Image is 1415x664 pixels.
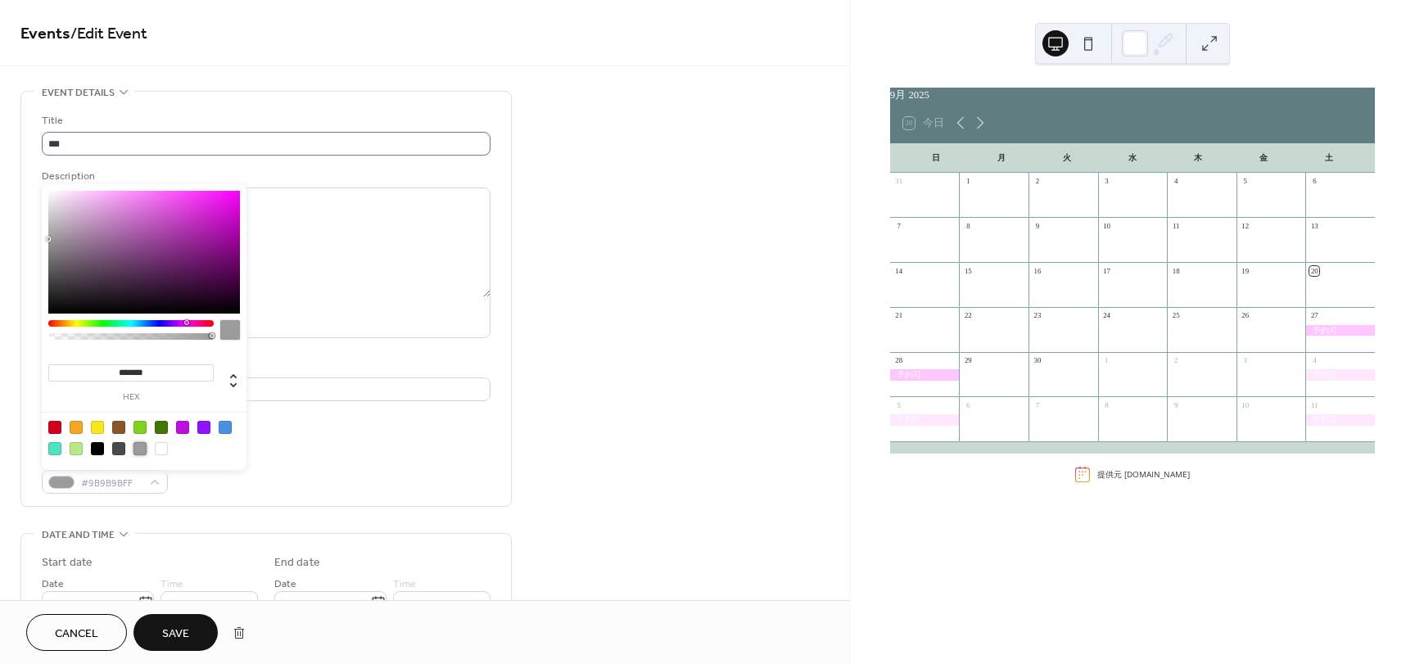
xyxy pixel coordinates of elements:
div: 9月 2025 [890,88,1375,103]
div: Title [42,112,487,129]
div: Description [42,168,487,185]
div: 12 [1241,221,1250,231]
span: Date [42,576,64,593]
div: 3 [1241,355,1250,365]
div: 予約可 [890,414,960,425]
div: 5 [894,400,904,410]
div: 16 [1033,266,1042,276]
span: Cancel [55,626,98,643]
div: 31 [894,177,904,187]
span: / Edit Event [70,18,147,50]
div: 27 [1309,311,1319,321]
div: #B8E986 [70,442,83,455]
div: #F5A623 [70,421,83,434]
div: 7 [1033,400,1042,410]
div: #4A4A4A [112,442,125,455]
div: #50E3C2 [48,442,61,455]
span: Time [160,576,183,593]
div: #9013FE [197,421,210,434]
div: 金 [1231,143,1296,173]
div: 2 [1171,355,1181,365]
div: Start date [42,554,93,571]
div: 土 [1296,143,1362,173]
div: #000000 [91,442,104,455]
div: 22 [963,311,973,321]
div: 予約可 [1305,325,1375,336]
span: Event details [42,84,115,102]
div: #BD10E0 [176,421,189,434]
div: 8 [963,221,973,231]
div: 19 [1241,266,1250,276]
div: 1 [1101,355,1111,365]
span: Date and time [42,526,115,544]
label: hex [48,393,214,402]
div: Location [42,358,487,375]
div: 水 [1100,143,1165,173]
div: 30 [1033,355,1042,365]
div: 7 [894,221,904,231]
div: 2 [1033,177,1042,187]
div: #9B9B9B [133,442,147,455]
div: 10 [1101,221,1111,231]
div: #8B572A [112,421,125,434]
div: 18 [1171,266,1181,276]
div: 25 [1171,311,1181,321]
div: #FFFFFF [155,442,168,455]
div: 予約可 [1305,414,1375,425]
div: #4A90E2 [219,421,232,434]
div: 9 [1033,221,1042,231]
div: 8 [1101,400,1111,410]
a: [DOMAIN_NAME] [1124,468,1190,480]
div: 日 [903,143,969,173]
div: 24 [1101,311,1111,321]
span: #9B9B9BFF [81,475,142,492]
div: 提供元 [1097,468,1190,481]
div: #417505 [155,421,168,434]
div: #F8E71C [91,421,104,434]
a: Events [20,18,70,50]
div: 17 [1101,266,1111,276]
div: #7ED321 [133,421,147,434]
button: Save [133,614,218,651]
div: 9 [1171,400,1181,410]
div: 28 [894,355,904,365]
span: Save [162,626,189,643]
div: 4 [1309,355,1319,365]
div: 13 [1309,221,1319,231]
div: 23 [1033,311,1042,321]
div: 21 [894,311,904,321]
div: 1 [963,177,973,187]
div: 予約可 [1305,369,1375,380]
div: 10 [1241,400,1250,410]
span: Date [274,576,296,593]
div: 11 [1171,221,1181,231]
div: End date [274,554,320,571]
div: 6 [963,400,973,410]
div: #D0021B [48,421,61,434]
button: Cancel [26,614,127,651]
div: 4 [1171,177,1181,187]
div: 14 [894,266,904,276]
div: 26 [1241,311,1250,321]
span: Time [393,576,416,593]
div: 11 [1309,400,1319,410]
div: 予約可 [890,369,960,380]
div: 5 [1241,177,1250,187]
div: 29 [963,355,973,365]
div: 6 [1309,177,1319,187]
div: 火 [1034,143,1100,173]
div: 15 [963,266,973,276]
div: 月 [969,143,1034,173]
div: 20 [1309,266,1319,276]
div: 木 [1165,143,1231,173]
div: 3 [1101,177,1111,187]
